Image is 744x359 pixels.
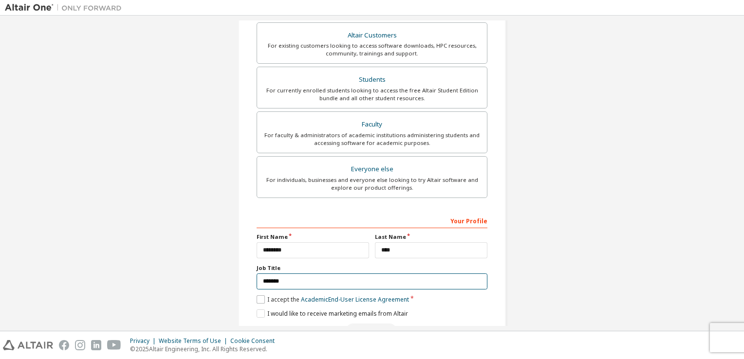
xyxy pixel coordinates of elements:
img: linkedin.svg [91,340,101,350]
div: Website Terms of Use [159,337,230,345]
img: Altair One [5,3,127,13]
div: Students [263,73,481,87]
label: Job Title [257,264,487,272]
img: youtube.svg [107,340,121,350]
label: I accept the [257,295,409,304]
img: facebook.svg [59,340,69,350]
div: Everyone else [263,162,481,176]
div: For existing customers looking to access software downloads, HPC resources, community, trainings ... [263,42,481,57]
label: First Name [257,233,369,241]
div: Privacy [130,337,159,345]
a: Academic End-User License Agreement [301,295,409,304]
img: altair_logo.svg [3,340,53,350]
label: Last Name [375,233,487,241]
img: instagram.svg [75,340,85,350]
div: For currently enrolled students looking to access the free Altair Student Edition bundle and all ... [263,87,481,102]
div: Faculty [263,118,481,131]
div: Your Profile [257,213,487,228]
div: For individuals, businesses and everyone else looking to try Altair software and explore our prod... [263,176,481,192]
label: I would like to receive marketing emails from Altair [257,309,408,318]
div: Altair Customers [263,29,481,42]
div: Cookie Consent [230,337,280,345]
div: Read and acccept EULA to continue [257,323,487,338]
p: © 2025 Altair Engineering, Inc. All Rights Reserved. [130,345,280,353]
div: For faculty & administrators of academic institutions administering students and accessing softwa... [263,131,481,147]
